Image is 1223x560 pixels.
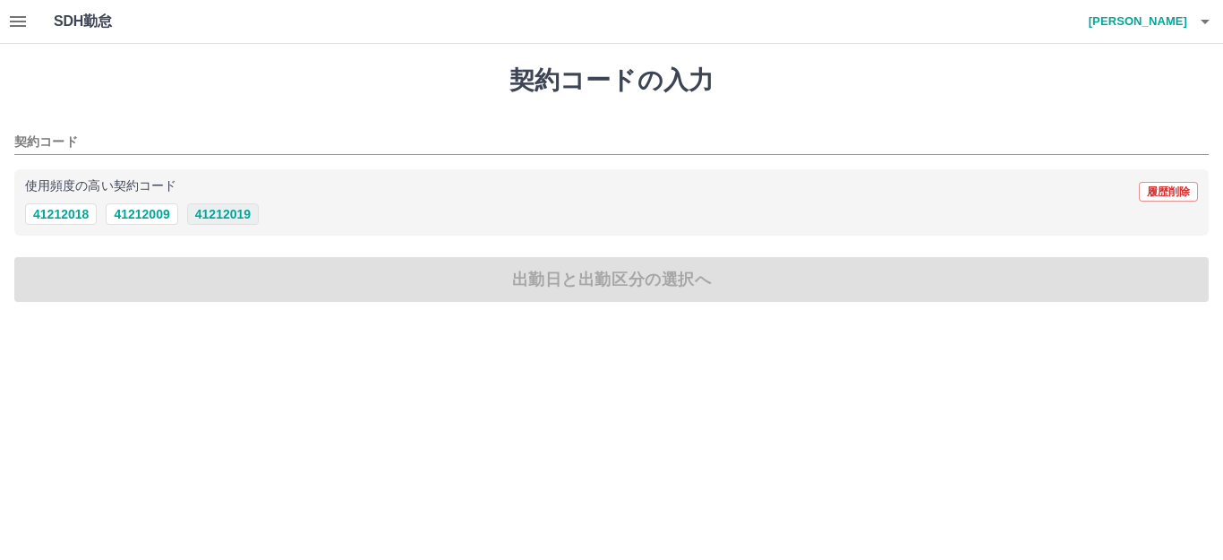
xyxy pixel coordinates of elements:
[14,65,1209,96] h1: 契約コードの入力
[1139,182,1198,202] button: 履歴削除
[25,180,176,193] p: 使用頻度の高い契約コード
[106,203,177,225] button: 41212009
[25,203,97,225] button: 41212018
[187,203,259,225] button: 41212019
